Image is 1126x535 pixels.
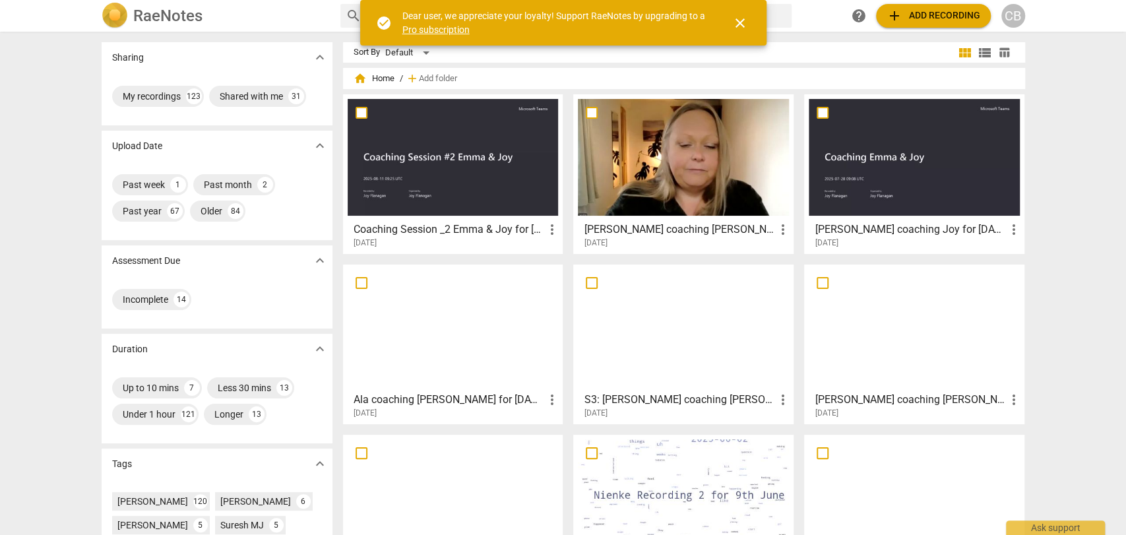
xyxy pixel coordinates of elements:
[584,237,607,249] span: [DATE]
[995,43,1015,63] button: Table view
[847,4,871,28] a: Help
[112,342,148,356] p: Duration
[1005,392,1021,408] span: more_vert
[170,177,186,193] div: 1
[218,381,271,394] div: Less 30 mins
[955,43,975,63] button: Tile view
[544,392,559,408] span: more_vert
[220,519,264,532] div: Suresh MJ
[346,8,361,24] span: search
[348,269,559,418] a: Ala coaching [PERSON_NAME] for [DATE][DATE]
[851,8,867,24] span: help
[249,406,265,422] div: 13
[257,177,273,193] div: 2
[296,494,311,509] div: 6
[774,222,790,237] span: more_vert
[123,381,179,394] div: Up to 10 mins
[815,392,1005,408] h3: Francesca coaching Sarah for 5th June
[354,72,394,85] span: Home
[998,46,1011,59] span: table_chart
[584,408,607,419] span: [DATE]
[887,8,902,24] span: add
[112,457,132,471] p: Tags
[123,90,181,103] div: My recordings
[112,254,180,268] p: Assessment Due
[220,495,291,508] div: [PERSON_NAME]
[310,454,330,474] button: Show more
[584,222,774,237] h3: Caroline coaching Sarah for Embodying Coaching Mastery
[578,99,789,248] a: [PERSON_NAME] coaching [PERSON_NAME] for Embodying Coaching Mastery[DATE]
[269,518,284,532] div: 5
[1006,520,1105,535] div: Ask support
[204,178,252,191] div: Past month
[354,72,367,85] span: home
[724,7,756,39] button: Close
[348,99,559,248] a: Coaching Session _2 Emma & Joy for [DATE][DATE]
[400,74,403,84] span: /
[123,293,168,306] div: Incomplete
[186,88,202,104] div: 123
[354,392,544,408] h3: Ala coaching Sherry for 17th June 2025
[815,237,838,249] span: [DATE]
[354,47,380,57] div: Sort By
[977,45,993,61] span: view_list
[123,178,165,191] div: Past week
[385,42,434,63] div: Default
[220,90,283,103] div: Shared with me
[117,519,188,532] div: [PERSON_NAME]
[774,392,790,408] span: more_vert
[815,222,1005,237] h3: Emma coaching Joy for 1st Aug 2025
[310,251,330,270] button: Show more
[402,24,470,35] a: Pro subscription
[102,3,330,29] a: LogoRaeNotes
[815,408,838,419] span: [DATE]
[312,456,328,472] span: expand_more
[214,408,243,421] div: Longer
[173,292,189,307] div: 14
[876,4,991,28] button: Upload
[193,494,208,509] div: 120
[1001,4,1025,28] button: CB
[354,408,377,419] span: [DATE]
[578,269,789,418] a: S3: [PERSON_NAME] coaching [PERSON_NAME] [DATE][DATE]
[354,237,377,249] span: [DATE]
[133,7,203,25] h2: RaeNotes
[184,380,200,396] div: 7
[544,222,559,237] span: more_vert
[112,51,144,65] p: Sharing
[312,341,328,357] span: expand_more
[167,203,183,219] div: 67
[228,203,243,219] div: 84
[957,45,973,61] span: view_module
[123,205,162,218] div: Past year
[312,49,328,65] span: expand_more
[201,205,222,218] div: Older
[1005,222,1021,237] span: more_vert
[112,139,162,153] p: Upload Date
[102,3,128,29] img: Logo
[584,392,774,408] h3: S3: Sarah coaching Emma June 2025
[117,495,188,508] div: [PERSON_NAME]
[887,8,980,24] span: Add recording
[181,406,197,422] div: 121
[376,15,392,31] span: check_circle
[809,99,1020,248] a: [PERSON_NAME] coaching Joy for [DATE][DATE]
[310,339,330,359] button: Show more
[288,88,304,104] div: 31
[975,43,995,63] button: List view
[809,269,1020,418] a: [PERSON_NAME] coaching [PERSON_NAME] for [DATE][DATE]
[732,15,748,31] span: close
[419,74,457,84] span: Add folder
[312,253,328,268] span: expand_more
[312,138,328,154] span: expand_more
[406,72,419,85] span: add
[310,47,330,67] button: Show more
[123,408,175,421] div: Under 1 hour
[193,518,208,532] div: 5
[310,136,330,156] button: Show more
[354,222,544,237] h3: Coaching Session _2 Emma & Joy for 21st AUG
[276,380,292,396] div: 13
[402,9,708,36] div: Dear user, we appreciate your loyalty! Support RaeNotes by upgrading to a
